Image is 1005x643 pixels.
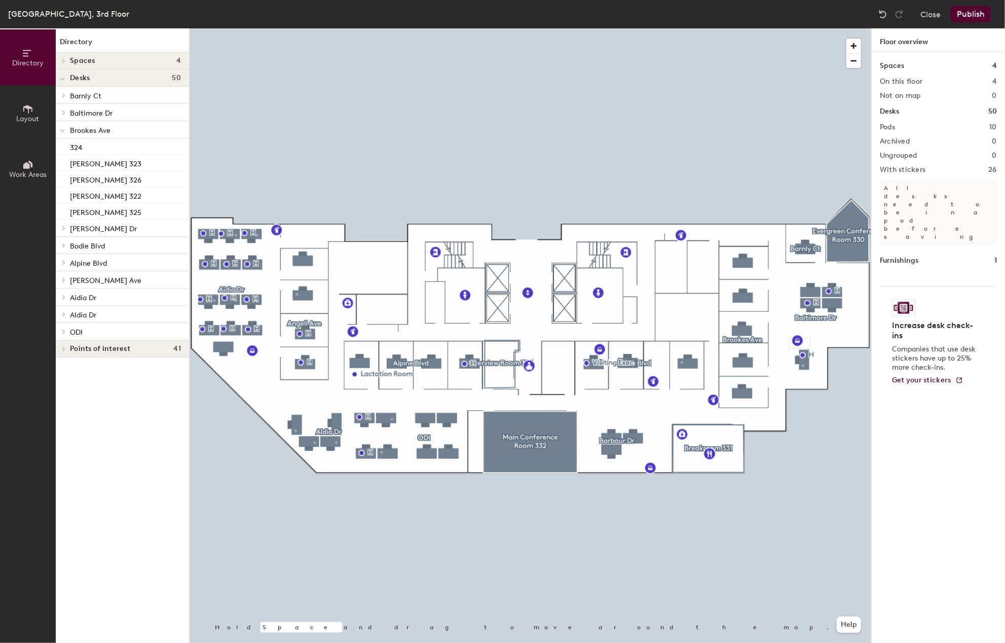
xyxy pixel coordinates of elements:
h2: Archived [880,137,910,146]
p: [PERSON_NAME] 322 [70,189,141,201]
p: [PERSON_NAME] 325 [70,205,141,217]
span: [PERSON_NAME] Ave [70,276,141,285]
p: Companies that use desk stickers have up to 25% more check-ins. [892,345,979,372]
div: [GEOGRAPHIC_DATA], 3rd Floor [8,8,129,20]
p: 324 [70,140,82,152]
h4: Increase desk check-ins [892,320,979,341]
h2: 0 [992,92,997,100]
span: ODI [70,328,83,337]
p: [PERSON_NAME] 326 [70,173,141,185]
img: Sticker logo [892,299,915,316]
span: Get your stickers [892,376,951,384]
span: Desks [70,74,90,82]
h2: 26 [988,166,997,174]
h1: 4 [992,60,997,72]
span: Brookes Ave [70,126,110,135]
span: 4 [176,57,181,65]
button: Publish [951,6,991,22]
span: 50 [172,74,181,82]
a: Get your stickers [892,376,963,385]
h1: 50 [988,106,997,117]
h1: Furnishings [880,255,918,266]
span: Alpine Blvd [70,259,107,268]
span: Aldia Dr [70,311,96,319]
span: Work Areas [9,170,47,179]
span: Spaces [70,57,95,65]
p: All desks need to be in a pod before saving [880,180,997,245]
span: Directory [12,59,44,67]
button: Help [837,617,861,633]
h1: Spaces [880,60,904,72]
span: [PERSON_NAME] Dr [70,225,137,233]
h2: 0 [992,152,997,160]
p: [PERSON_NAME] 323 [70,157,141,168]
h2: 10 [989,123,997,131]
img: Undo [878,9,888,19]
img: Redo [894,9,904,19]
h2: With stickers [880,166,926,174]
h2: 4 [993,78,997,86]
h2: Ungrouped [880,152,917,160]
span: 41 [173,345,181,353]
h2: Pods [880,123,895,131]
span: Points of interest [70,345,130,353]
button: Close [920,6,941,22]
h2: Not on map [880,92,921,100]
h1: Desks [880,106,899,117]
h1: Floor overview [872,28,1005,52]
h1: 1 [994,255,997,266]
span: Aidia Dr [70,294,96,302]
h2: On this floor [880,78,923,86]
span: Barnly Ct [70,92,101,100]
span: Baltimore Dr [70,109,113,118]
h1: Directory [56,37,189,52]
h2: 0 [992,137,997,146]
span: Bodie Blvd [70,242,105,251]
span: Layout [17,115,40,123]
